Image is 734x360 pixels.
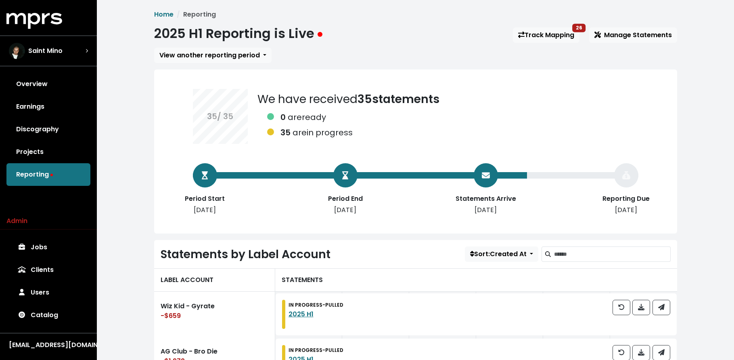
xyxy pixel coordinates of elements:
[513,27,579,43] a: Track Mapping26
[313,194,378,204] div: Period End
[313,205,378,215] div: [DATE]
[154,292,275,337] a: Wiz Kid - Gyrate-$659
[470,249,527,259] span: Sort: Created At
[554,246,671,262] input: Search label accounts
[280,127,291,138] b: 35
[154,268,275,292] div: LABEL ACCOUNT
[6,73,90,95] a: Overview
[594,30,672,40] span: Manage Statements
[6,236,90,259] a: Jobs
[454,205,518,215] div: [DATE]
[289,301,343,308] small: IN PROGRESS - PULLED
[154,48,272,63] button: View another reporting period
[594,205,659,215] div: [DATE]
[154,26,322,41] h1: 2025 H1 Reporting is Live
[161,248,330,261] h2: Statements by Label Account
[161,311,268,321] div: -$659
[6,340,90,350] button: [EMAIL_ADDRESS][DOMAIN_NAME]
[6,141,90,163] a: Projects
[280,112,286,123] b: 0
[9,340,88,350] div: [EMAIL_ADDRESS][DOMAIN_NAME]
[173,194,237,204] div: Period Start
[154,10,677,19] nav: breadcrumb
[6,259,90,281] a: Clients
[454,194,518,204] div: Statements Arrive
[174,10,216,19] li: Reporting
[6,95,90,118] a: Earnings
[6,16,62,25] a: mprs logo
[6,281,90,304] a: Users
[275,268,677,292] div: STATEMENTS
[465,246,538,262] button: Sort:Created At
[576,24,582,31] span: 26
[280,111,326,123] div: are ready
[257,91,439,142] div: We have received
[280,126,353,139] div: are in progress
[173,205,237,215] div: [DATE]
[159,51,260,60] span: View another reporting period
[358,91,439,107] b: 35 statements
[594,194,659,204] div: Reporting Due
[28,46,63,56] span: Saint Mino
[154,10,174,19] a: Home
[589,27,677,43] button: Manage Statements
[289,347,343,354] small: IN PROGRESS - PULLED
[6,118,90,141] a: Discography
[9,43,25,59] img: The selected account / producer
[6,304,90,326] a: Catalog
[289,309,314,319] a: 2025 H1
